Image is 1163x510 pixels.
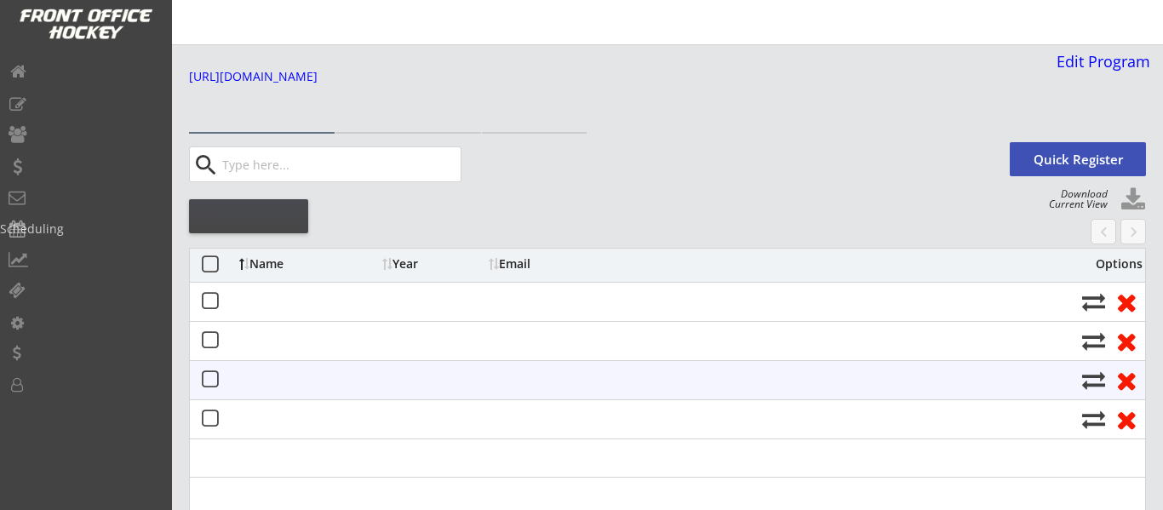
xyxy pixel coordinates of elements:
div: Download Current View [1040,189,1108,209]
button: Quick Register [1010,142,1146,176]
button: Move player [1082,408,1105,431]
button: Move player [1082,369,1105,392]
div: Options [1082,258,1143,270]
div: Year [382,258,484,270]
div: [URL][DOMAIN_NAME] [189,71,1046,83]
div: Edit Program [1050,54,1150,69]
button: Remove from roster (no refund) [1110,328,1142,354]
a: [URL][DOMAIN_NAME] [189,71,1046,92]
button: search [192,152,220,179]
button: Remove from roster (no refund) [1110,289,1142,315]
button: Move player [1082,290,1105,313]
input: Type here... [219,147,462,181]
div: Name [239,258,378,270]
button: Move player [1082,329,1105,352]
a: Edit Program [1050,54,1150,83]
button: Remove from roster (no refund) [1110,406,1142,433]
div: Email [489,258,642,270]
button: Click to download full roster. Your browser settings may try to block it, check your security set... [1120,187,1146,213]
button: chevron_left [1091,219,1116,244]
button: keyboard_arrow_right [1120,219,1146,244]
button: Remove from roster (no refund) [1110,367,1142,393]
